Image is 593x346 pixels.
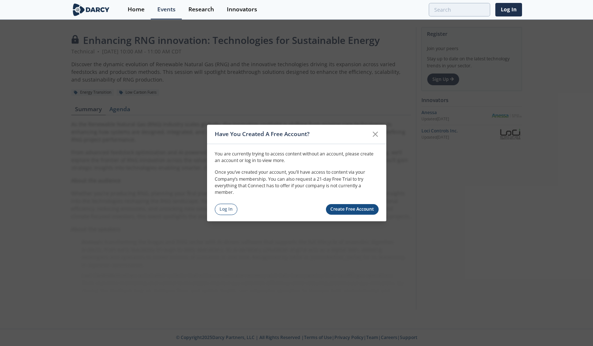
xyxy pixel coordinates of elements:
[215,169,379,196] p: Once you’ve created your account, you’ll have access to content via your Company’s membership. Yo...
[495,3,522,16] a: Log In
[188,7,214,12] div: Research
[429,3,490,16] input: Advanced Search
[227,7,257,12] div: Innovators
[71,3,111,16] img: logo-wide.svg
[157,7,176,12] div: Events
[128,7,145,12] div: Home
[215,127,369,141] div: Have You Created A Free Account?
[215,150,379,164] p: You are currently trying to access content without an account, please create an account or log in...
[326,204,379,215] a: Create Free Account
[215,204,238,215] a: Log In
